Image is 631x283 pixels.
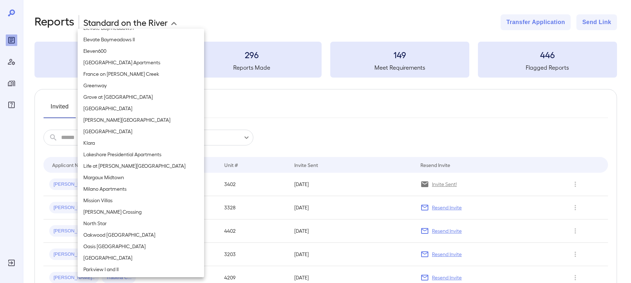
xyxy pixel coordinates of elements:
li: Margaux Midtown [78,172,204,183]
li: Mission Villas [78,195,204,206]
li: France on [PERSON_NAME] Creek [78,68,204,80]
li: Elevate Baymeadows II [78,34,204,45]
li: Klara [78,137,204,149]
li: [GEOGRAPHIC_DATA] [78,126,204,137]
li: Lakeshore Presidential Apartments [78,149,204,160]
li: Oasis [GEOGRAPHIC_DATA] [78,241,204,252]
li: [GEOGRAPHIC_DATA] Apartments [78,57,204,68]
li: [GEOGRAPHIC_DATA] [78,252,204,264]
li: Grove at [GEOGRAPHIC_DATA] [78,91,204,103]
li: Greenway [78,80,204,91]
li: Oakwood [GEOGRAPHIC_DATA] [78,229,204,241]
li: [PERSON_NAME] Crossing [78,206,204,218]
li: Eleven600 [78,45,204,57]
li: North Star [78,218,204,229]
li: [PERSON_NAME][GEOGRAPHIC_DATA] [78,114,204,126]
li: Parkview I and II [78,264,204,275]
li: Milano Apartments [78,183,204,195]
li: Life at [PERSON_NAME][GEOGRAPHIC_DATA] [78,160,204,172]
li: [GEOGRAPHIC_DATA] [78,103,204,114]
